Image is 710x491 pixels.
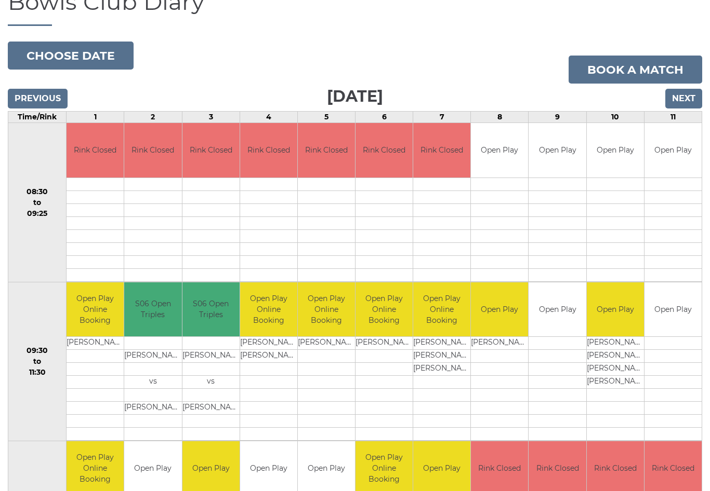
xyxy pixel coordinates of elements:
td: 7 [413,112,471,123]
td: Rink Closed [124,123,181,178]
td: 09:30 to 11:30 [8,282,67,441]
td: [PERSON_NAME] [413,363,470,376]
td: [PERSON_NAME] [587,350,644,363]
td: 2 [124,112,182,123]
td: [PERSON_NAME] [413,337,470,350]
td: 11 [644,112,702,123]
input: Previous [8,89,68,108]
td: 3 [182,112,240,123]
td: [PERSON_NAME] [471,337,528,350]
td: [PERSON_NAME] [240,350,297,363]
td: [PERSON_NAME] [182,350,240,363]
td: Open Play [471,123,528,178]
td: 6 [356,112,413,123]
td: vs [124,376,181,389]
td: 4 [240,112,297,123]
td: [PERSON_NAME] [124,402,181,415]
td: [PERSON_NAME] [587,337,644,350]
td: Open Play Online Booking [240,282,297,337]
td: Open Play [529,123,586,178]
td: Open Play [587,123,644,178]
td: Open Play [645,282,702,337]
td: [PERSON_NAME] [413,350,470,363]
td: Rink Closed [298,123,355,178]
td: Open Play Online Booking [356,282,413,337]
td: Rink Closed [67,123,124,178]
td: Rink Closed [240,123,297,178]
td: Open Play Online Booking [413,282,470,337]
td: Open Play [587,282,644,337]
td: Open Play [529,282,586,337]
td: [PERSON_NAME] [298,337,355,350]
td: 9 [529,112,586,123]
td: [PERSON_NAME] [587,363,644,376]
td: 1 [67,112,124,123]
td: 5 [297,112,355,123]
td: [PERSON_NAME] [356,337,413,350]
td: S06 Open Triples [124,282,181,337]
td: Rink Closed [356,123,413,178]
td: 08:30 to 09:25 [8,123,67,282]
button: Choose date [8,42,134,70]
td: [PERSON_NAME] [587,376,644,389]
td: vs [182,376,240,389]
td: Open Play Online Booking [67,282,124,337]
td: S06 Open Triples [182,282,240,337]
td: [PERSON_NAME] [124,350,181,363]
td: 8 [471,112,529,123]
td: Rink Closed [182,123,240,178]
input: Next [665,89,702,108]
td: 10 [586,112,644,123]
td: Open Play [471,282,528,337]
td: [PERSON_NAME] [67,337,124,350]
td: Open Play Online Booking [298,282,355,337]
td: Rink Closed [413,123,470,178]
td: Open Play [645,123,702,178]
td: Time/Rink [8,112,67,123]
td: [PERSON_NAME] [240,337,297,350]
td: [PERSON_NAME] [182,402,240,415]
a: Book a match [569,56,702,84]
